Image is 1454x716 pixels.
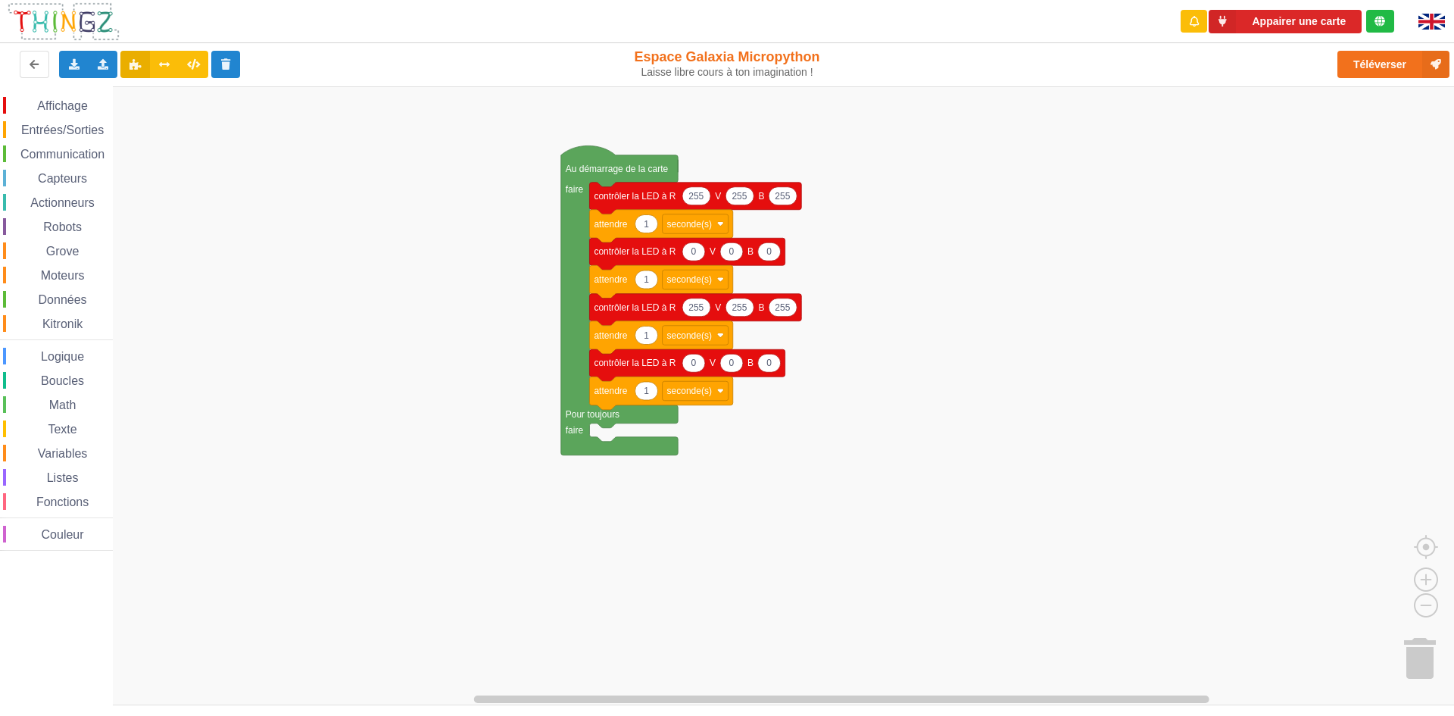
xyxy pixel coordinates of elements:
span: Moteurs [39,269,87,282]
span: Capteurs [36,172,89,185]
text: 0 [729,246,735,257]
text: V [715,191,721,202]
text: faire [566,425,584,436]
text: contrôler la LED à R [594,191,676,202]
text: 1 [644,218,649,229]
span: Données [36,293,89,306]
span: Variables [36,447,90,460]
span: Entrées/Sorties [19,124,106,136]
text: contrôler la LED à R [594,246,676,257]
span: Couleur [39,528,86,541]
img: thingz_logo.png [7,2,120,42]
text: V [710,358,716,368]
text: 255 [732,302,747,313]
text: 1 [644,386,649,396]
text: attendre [594,386,627,396]
button: Appairer une carte [1209,10,1362,33]
text: B [747,246,754,257]
span: Communication [18,148,107,161]
text: seconde(s) [667,218,712,229]
text: 255 [688,302,704,313]
text: 255 [775,191,790,202]
div: Espace Galaxia Micropython [601,48,854,79]
text: B [758,191,764,202]
span: Fonctions [34,496,91,508]
button: Téléverser [1337,51,1449,78]
text: 255 [775,302,790,313]
text: attendre [594,218,627,229]
text: attendre [594,330,627,340]
text: contrôler la LED à R [594,302,676,313]
text: V [710,246,716,257]
text: B [747,358,754,368]
span: Grove [44,245,82,258]
text: 0 [766,246,772,257]
span: Affichage [35,99,89,112]
span: Logique [39,350,86,363]
text: 0 [766,358,772,368]
text: 0 [691,358,697,368]
span: Boucles [39,374,86,387]
text: 1 [644,274,649,285]
text: B [758,302,764,313]
span: Actionneurs [28,196,97,209]
text: contrôler la LED à R [594,358,676,368]
text: seconde(s) [667,274,712,285]
span: Listes [45,471,81,484]
text: faire [566,184,584,195]
text: 1 [644,330,649,340]
text: seconde(s) [667,386,712,396]
div: Laisse libre cours à ton imagination ! [601,66,854,79]
text: Au démarrage de la carte [566,164,669,174]
text: 0 [691,246,697,257]
text: 255 [688,191,704,202]
text: 255 [732,191,747,202]
text: V [715,302,721,313]
span: Robots [41,220,84,233]
text: Pour toujours [566,409,619,420]
span: Kitronik [40,317,85,330]
text: seconde(s) [667,330,712,340]
div: Tu es connecté au serveur de création de Thingz [1366,10,1394,33]
img: gb.png [1418,14,1445,30]
span: Texte [45,423,79,436]
span: Math [47,399,79,411]
text: attendre [594,274,627,285]
text: 0 [729,358,735,368]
